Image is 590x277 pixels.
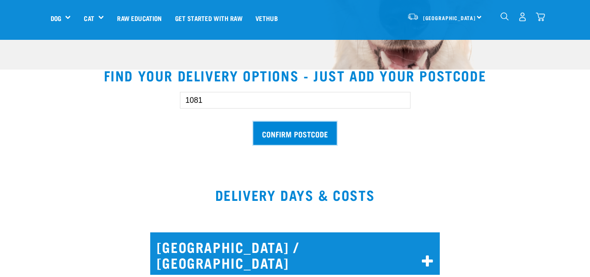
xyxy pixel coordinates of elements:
input: Confirm postcode [253,122,337,145]
img: home-icon-1@2x.png [500,12,509,21]
h2: Find your delivery options - just add your postcode [10,67,580,83]
input: Enter your postcode here... [180,92,411,109]
a: Vethub [249,0,284,35]
h2: [GEOGRAPHIC_DATA] / [GEOGRAPHIC_DATA] [150,232,440,275]
a: Raw Education [110,0,168,35]
a: Get started with Raw [169,0,249,35]
img: user.png [518,12,527,21]
a: Dog [51,13,61,23]
img: van-moving.png [407,13,419,21]
span: [GEOGRAPHIC_DATA] [423,16,476,19]
a: Cat [84,13,94,23]
img: home-icon@2x.png [536,12,545,21]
